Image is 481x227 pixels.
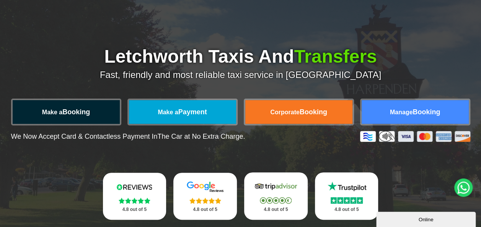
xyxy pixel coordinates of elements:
a: ManageBooking [362,100,469,124]
span: Make a [158,109,178,115]
span: The Car at No Extra Charge. [157,133,245,140]
a: Reviews.io Stars 4.8 out of 5 [103,173,166,220]
a: Google Stars 4.8 out of 5 [173,173,237,220]
span: Corporate [270,109,299,115]
a: CorporateBooking [245,100,352,124]
span: Transfers [294,46,377,66]
a: Tripadvisor Stars 4.8 out of 5 [244,172,308,220]
span: Manage [390,109,413,115]
img: Google [182,181,228,193]
iframe: chat widget [376,210,477,227]
h1: Letchworth Taxis And [11,47,470,66]
span: Make a [42,109,62,115]
a: Make aPayment [129,100,236,124]
img: Tripadvisor [253,181,299,192]
img: Stars [260,197,292,204]
img: Stars [189,198,221,204]
p: 4.8 out of 5 [253,205,299,214]
p: We Now Accept Card & Contactless Payment In [11,133,245,141]
a: Make aBooking [13,100,120,124]
img: Stars [119,198,150,204]
p: 4.8 out of 5 [111,205,158,214]
a: Trustpilot Stars 4.8 out of 5 [315,172,378,220]
p: 4.8 out of 5 [323,205,370,214]
p: 4.8 out of 5 [182,205,228,214]
img: Trustpilot [324,181,370,192]
img: Reviews.io [111,181,157,193]
p: Fast, friendly and most reliable taxi service in [GEOGRAPHIC_DATA] [11,70,470,80]
img: Credit And Debit Cards [360,131,470,142]
img: Stars [331,197,363,204]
